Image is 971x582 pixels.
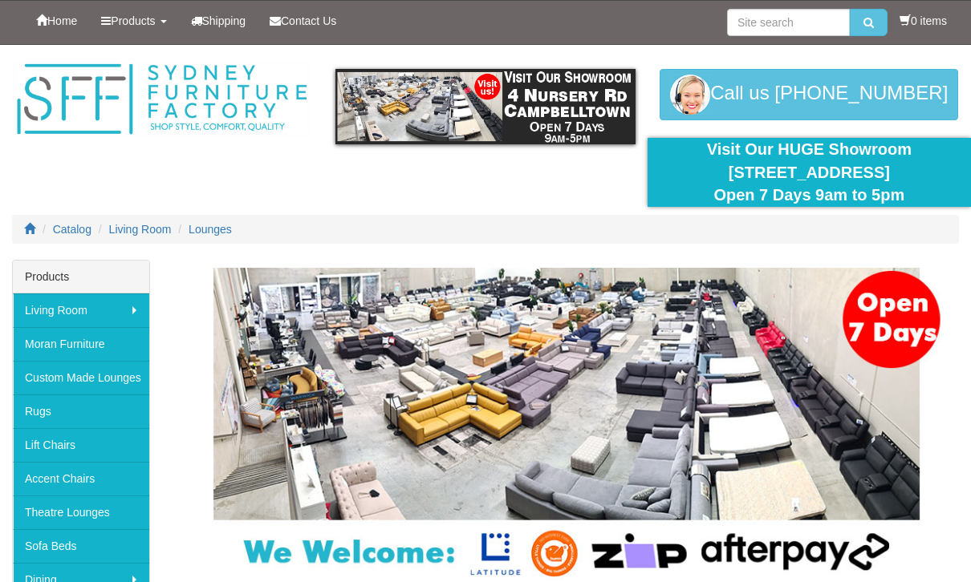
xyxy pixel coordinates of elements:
span: Home [47,14,77,27]
a: Accent Chairs [13,462,149,495]
li: 0 items [900,13,947,29]
a: Theatre Lounges [13,495,149,529]
a: Lift Chairs [13,428,149,462]
img: Lounges [174,268,959,580]
div: Visit Our HUGE Showroom [STREET_ADDRESS] Open 7 Days 9am to 5pm [660,138,959,207]
a: Rugs [13,394,149,428]
div: Products [13,261,149,293]
input: Site search [727,9,850,36]
a: Home [24,1,89,41]
a: Lounges [189,223,232,236]
img: Sydney Furniture Factory [12,61,311,138]
a: Contact Us [258,1,348,41]
a: Products [89,1,178,41]
span: Contact Us [281,14,336,27]
a: Living Room [13,293,149,327]
a: Living Room [109,223,172,236]
span: Shipping [202,14,246,27]
a: Moran Furniture [13,327,149,361]
a: Sofa Beds [13,529,149,563]
img: showroom.gif [335,69,635,144]
a: Catalog [53,223,91,236]
span: Products [111,14,155,27]
a: Shipping [179,1,258,41]
a: Custom Made Lounges [13,361,149,394]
